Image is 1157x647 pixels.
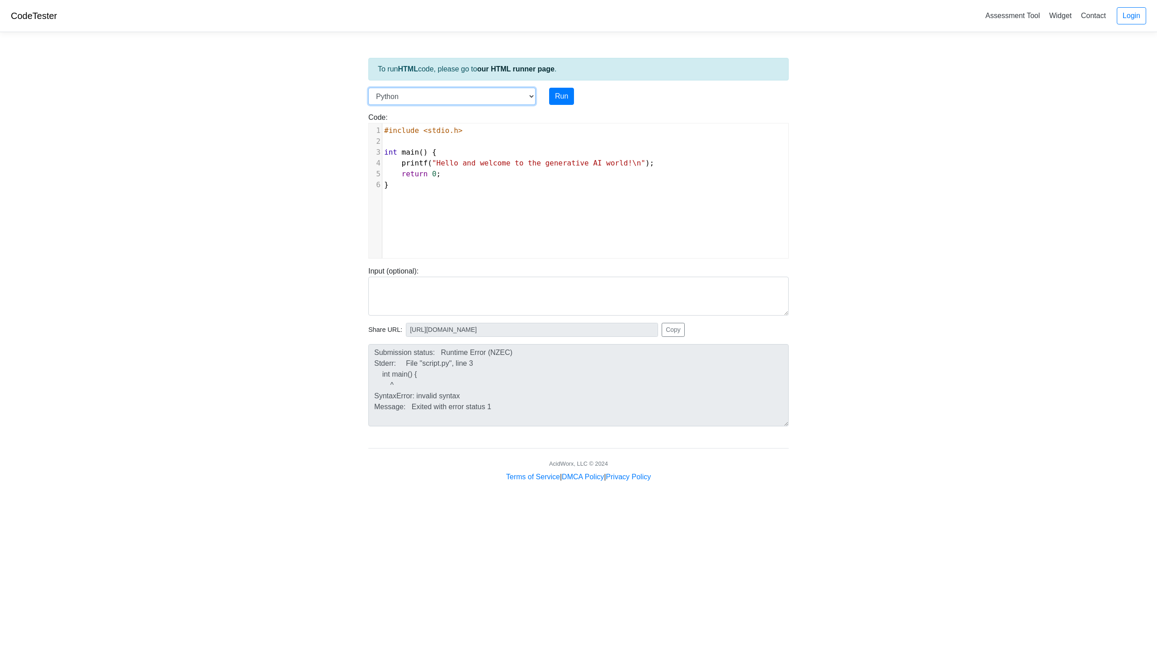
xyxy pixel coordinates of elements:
[402,159,428,167] span: printf
[982,8,1044,23] a: Assessment Tool
[11,11,57,21] a: CodeTester
[362,112,795,259] div: Code:
[384,159,654,167] span: ( );
[549,459,608,468] div: AcidWorx, LLC © 2024
[369,179,382,190] div: 6
[384,148,397,156] span: int
[1077,8,1110,23] a: Contact
[398,65,418,73] strong: HTML
[506,473,560,481] a: Terms of Service
[406,323,658,337] input: No share available yet
[362,266,795,316] div: Input (optional):
[369,136,382,147] div: 2
[402,148,419,156] span: main
[1045,8,1075,23] a: Widget
[606,473,651,481] a: Privacy Policy
[369,158,382,169] div: 4
[1117,7,1146,24] a: Login
[549,88,574,105] button: Run
[384,170,441,178] span: ;
[662,323,685,337] button: Copy
[384,126,462,135] span: #include <stdio.h>
[384,148,437,156] span: () {
[477,65,555,73] a: our HTML runner page
[369,169,382,179] div: 5
[562,473,604,481] a: DMCA Policy
[432,159,645,167] span: "Hello and welcome to the generative AI world!\n"
[384,180,389,189] span: }
[369,147,382,158] div: 3
[432,170,437,178] span: 0
[368,325,402,335] span: Share URL:
[506,472,651,482] div: | |
[369,125,382,136] div: 1
[368,58,789,80] div: To run code, please go to .
[402,170,428,178] span: return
